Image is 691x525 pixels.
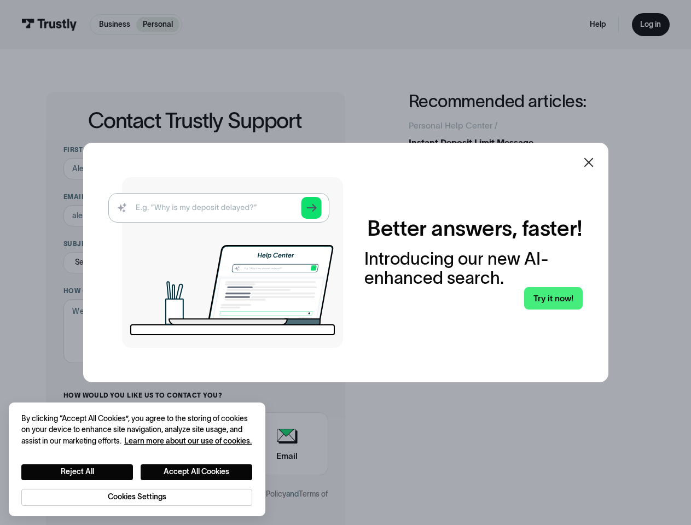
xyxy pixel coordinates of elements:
[21,489,252,506] button: Cookies Settings
[524,287,582,310] a: Try it now!
[9,402,265,516] div: Cookie banner
[141,464,252,480] button: Accept All Cookies
[21,464,133,480] button: Reject All
[21,413,252,506] div: Privacy
[21,413,252,447] div: By clicking “Accept All Cookies”, you agree to the storing of cookies on your device to enhance s...
[364,249,582,287] div: Introducing our new AI-enhanced search.
[124,437,252,445] a: More information about your privacy, opens in a new tab
[367,215,582,241] h2: Better answers, faster!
